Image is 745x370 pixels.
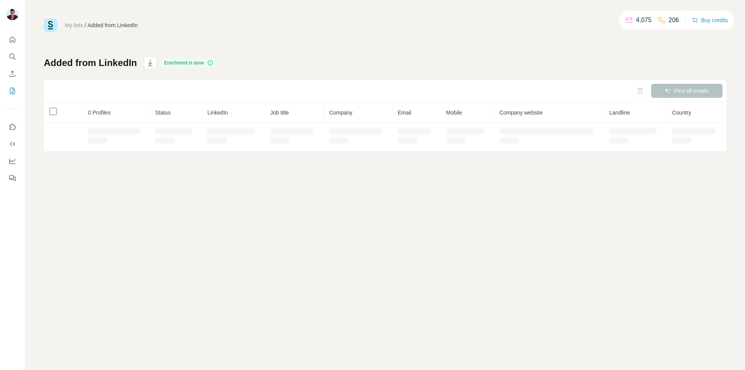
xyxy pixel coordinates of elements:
[88,21,138,29] div: Added from LinkedIn
[207,109,228,116] span: LinkedIn
[6,84,19,98] button: My lists
[6,171,19,185] button: Feedback
[44,57,137,69] h1: Added from LinkedIn
[6,8,19,20] img: Avatar
[398,109,411,116] span: Email
[6,67,19,81] button: Enrich CSV
[65,22,83,28] a: My lists
[6,120,19,134] button: Use Surfe on LinkedIn
[270,109,289,116] span: Job title
[669,16,679,25] p: 206
[446,109,462,116] span: Mobile
[6,137,19,151] button: Use Surfe API
[88,109,111,116] span: 0 Profiles
[6,50,19,64] button: Search
[499,109,542,116] span: Company website
[329,109,352,116] span: Company
[6,154,19,168] button: Dashboard
[609,109,630,116] span: Landline
[155,109,171,116] span: Status
[6,33,19,47] button: Quick start
[672,109,691,116] span: Country
[85,21,86,29] li: /
[636,16,651,25] p: 4,075
[162,58,216,68] div: Enrichment is done
[44,19,57,32] img: Surfe Logo
[692,15,728,26] button: Buy credits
